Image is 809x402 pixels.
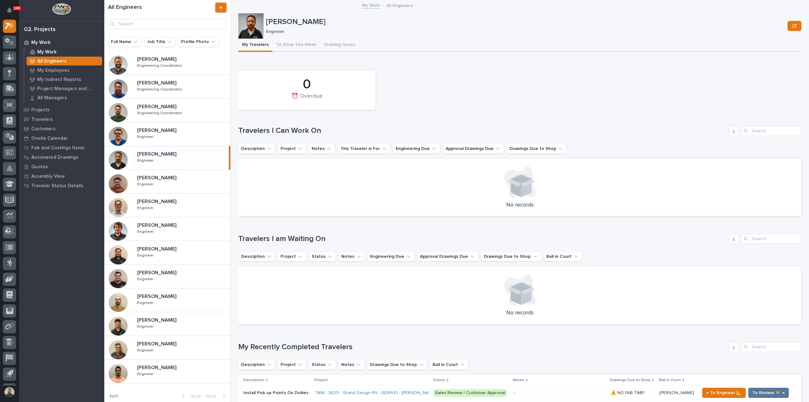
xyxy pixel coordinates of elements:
p: My Employees [37,68,70,73]
h1: My Recently Completed Travelers [238,343,726,352]
p: No records [246,310,794,317]
button: Description [238,251,275,262]
p: Engineer [137,228,155,234]
p: Engineer [137,371,155,376]
p: Engineer [137,133,155,139]
div: 0 [249,77,365,92]
button: Drawing Issues [320,39,359,52]
p: 100 [14,6,20,10]
a: [PERSON_NAME][PERSON_NAME] Engineering CoordinatorEngineering Coordinator [104,99,230,122]
a: All Managers [24,93,104,102]
a: Onsite Calendar [19,133,104,143]
p: Engineer [266,29,782,34]
p: Customers [31,126,56,132]
h1: Travelers I Can Work On [238,126,726,135]
p: My Work [31,40,51,46]
a: Fab and Coatings Items [19,143,104,152]
button: Ball in Court [544,251,582,262]
input: Search [741,234,801,244]
input: Search [741,342,801,352]
button: My Travelers [238,39,272,52]
p: Projects [31,107,50,113]
p: [PERSON_NAME] [660,389,695,396]
img: Workspace Logo [52,3,71,15]
p: [PERSON_NAME] [137,126,178,133]
p: Project [314,377,328,384]
button: Project [278,251,306,262]
input: Search [108,19,227,29]
p: Engineer [137,181,155,187]
button: Back [177,393,204,399]
h1: Travelers I am Waiting On [238,234,726,244]
button: Engineering Due [393,144,440,154]
button: Project [278,144,306,154]
button: Drawings Due to Shop [481,251,541,262]
a: [PERSON_NAME][PERSON_NAME] EngineerEngineer [104,288,230,312]
button: To Shop This Week [272,39,320,52]
a: [PERSON_NAME][PERSON_NAME] EngineerEngineer [104,122,230,146]
input: Search [741,126,801,136]
p: Drawings Due to Shop [610,377,650,384]
p: [PERSON_NAME] [137,221,178,228]
a: T&M - 26311 - Grand Design RV - GDRV10 - [PERSON_NAME] Cart [315,390,446,396]
button: ← To Engineer 📐 [702,388,746,398]
p: No records [246,202,794,209]
p: Notes [513,377,524,384]
a: [PERSON_NAME][PERSON_NAME] EngineerEngineer [104,170,230,194]
p: My Indirect Reports [37,77,81,83]
p: [PERSON_NAME] [137,363,178,371]
button: Description [238,360,275,370]
p: Engineer [137,276,155,281]
p: Engineer [137,323,155,329]
a: My Work [362,1,380,9]
p: Engineer [137,205,155,210]
a: Traveler Status Details [19,181,104,190]
p: [PERSON_NAME] [137,55,178,62]
p: Project Managers and Engineers [37,86,100,92]
a: My Employees [24,66,104,75]
p: [PERSON_NAME] [137,150,178,157]
p: [PERSON_NAME] [137,245,178,252]
span: ← To Engineer 📐 [706,389,742,397]
button: Approval Drawings Due [443,144,504,154]
p: [PERSON_NAME] [137,292,178,300]
a: My Work [24,47,104,56]
a: [PERSON_NAME][PERSON_NAME] Engineering CoordinatorEngineering Coordinator [104,51,230,75]
p: [PERSON_NAME] [137,102,178,110]
p: [PERSON_NAME] [137,340,178,347]
p: Status [433,377,445,384]
p: Automated Drawings [31,155,78,160]
button: Engineering Due [367,251,415,262]
button: Full Name [108,37,142,47]
button: Profile Photo [178,37,219,47]
a: [PERSON_NAME][PERSON_NAME] EngineerEngineer [104,336,230,360]
a: [PERSON_NAME][PERSON_NAME] EngineerEngineer [104,146,230,170]
p: Engineering Coordinator [137,110,183,115]
button: Notes [338,251,365,262]
p: All Engineers [37,59,67,64]
p: Quotes [31,164,48,170]
p: Assembly View [31,174,64,179]
div: Sales Review / Customer Approval [434,389,507,397]
button: Drawings Due to Shop [507,144,567,154]
a: All Engineers [24,57,104,65]
p: Onsite Calendar [31,136,68,141]
h1: All Engineers [108,4,214,11]
p: Engineer [137,157,155,163]
a: Travelers [19,114,104,124]
button: To Review 👨‍🏭 → [748,388,789,398]
a: Project Managers and Engineers [24,84,104,93]
div: Notifications100 [8,8,16,18]
p: Install Pick up Points On Dollies [243,389,310,396]
p: Traveler Status Details [31,183,83,189]
span: Back [187,393,201,399]
p: Engineer [137,347,155,353]
button: This Traveler is For [338,144,390,154]
button: Drawings Due to Shop [367,360,427,370]
button: Status [309,251,336,262]
a: Customers [19,124,104,133]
